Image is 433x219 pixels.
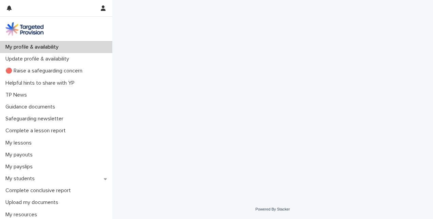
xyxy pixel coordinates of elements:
[3,212,43,218] p: My resources
[3,164,38,170] p: My payslips
[5,22,44,36] img: M5nRWzHhSzIhMunXDL62
[3,199,64,206] p: Upload my documents
[3,80,80,86] p: Helpful hints to share with YP
[3,140,37,146] p: My lessons
[3,175,40,182] p: My students
[3,92,32,98] p: TP News
[3,56,75,62] p: Update profile & availability
[3,104,61,110] p: Guidance documents
[3,152,38,158] p: My payouts
[255,207,290,211] a: Powered By Stacker
[3,44,64,50] p: My profile & availability
[3,68,88,74] p: 🔴 Raise a safeguarding concern
[3,128,71,134] p: Complete a lesson report
[3,116,69,122] p: Safeguarding newsletter
[3,187,76,194] p: Complete conclusive report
